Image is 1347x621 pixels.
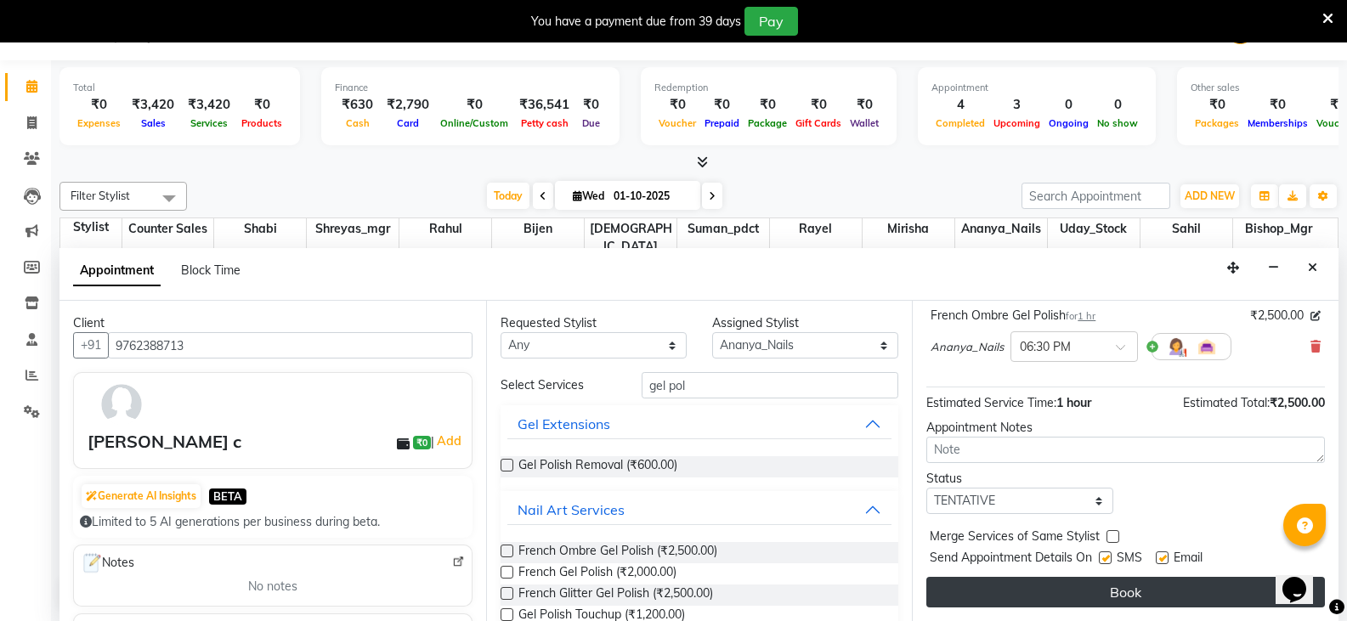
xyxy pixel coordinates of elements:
div: ₹0 [237,95,286,115]
span: French Gel Polish (₹2,000.00) [518,563,676,584]
div: [PERSON_NAME] c [88,429,241,454]
div: ₹0 [791,95,846,115]
span: Send Appointment Details On [930,549,1092,570]
div: ₹36,541 [512,95,576,115]
span: SMS [1117,549,1142,570]
span: Package [744,117,791,129]
div: Total [73,81,286,95]
span: Shabi [214,218,306,240]
span: ₹2,500.00 [1250,307,1304,325]
span: Today [487,183,529,209]
span: Mirisha [863,218,954,240]
span: Suman_pdct [677,218,769,240]
button: ADD NEW [1180,184,1239,208]
span: Sahil [1140,218,1232,240]
span: Card [393,117,423,129]
i: Edit price [1310,311,1321,321]
span: rahul [399,218,491,240]
div: French Ombre Gel Polish [931,307,1095,325]
button: Gel Extensions [507,409,892,439]
span: Services [186,117,232,129]
span: Wallet [846,117,883,129]
div: ₹3,420 [125,95,181,115]
div: ₹0 [700,95,744,115]
a: Add [434,431,464,451]
input: Search by Name/Mobile/Email/Code [108,332,473,358]
span: Packages [1191,117,1243,129]
span: [DEMOGRAPHIC_DATA] [585,218,676,257]
div: ₹0 [654,95,700,115]
div: Appointment Notes [926,419,1325,437]
span: Products [237,117,286,129]
button: Pay [744,7,798,36]
div: Finance [335,81,606,95]
small: for [1066,310,1095,322]
span: Appointment [73,256,161,286]
div: ₹0 [846,95,883,115]
input: 2025-10-01 [608,183,693,209]
button: Generate AI Insights [82,484,201,508]
button: Nail Art Services [507,494,892,525]
div: Appointment [931,81,1142,95]
div: Redemption [654,81,883,95]
div: Stylist [60,218,122,236]
div: Select Services [488,376,629,394]
div: Assigned Stylist [712,314,898,332]
span: Bijen [492,218,584,240]
div: Limited to 5 AI generations per business during beta. [80,513,466,531]
span: Block Time [181,263,241,278]
img: Interior.png [1197,336,1217,357]
button: +91 [73,332,109,358]
div: Client [73,314,473,332]
span: ₹0 [413,436,431,449]
div: ₹3,420 [181,95,237,115]
div: ₹2,790 [380,95,436,115]
span: Gel Polish Removal (₹600.00) [518,456,677,477]
span: ADD NEW [1185,189,1235,202]
span: | [431,431,464,451]
div: ₹630 [335,95,380,115]
span: No show [1093,117,1142,129]
div: ₹0 [1191,95,1243,115]
span: Uday_Stock [1048,218,1140,240]
span: Estimated Service Time: [926,395,1056,410]
span: Sales [137,117,170,129]
span: Wed [569,189,608,202]
iframe: chat widget [1276,553,1330,604]
span: Notes [81,552,134,574]
div: Nail Art Services [518,500,625,520]
span: Ananya_Nails [955,218,1047,240]
span: Email [1174,549,1203,570]
div: ₹0 [436,95,512,115]
div: You have a payment due from 39 days [531,13,741,31]
span: French Ombre Gel Polish (₹2,500.00) [518,542,717,563]
img: Hairdresser.png [1166,336,1186,357]
div: Status [926,470,1112,488]
span: Online/Custom [436,117,512,129]
input: Search by service name [642,372,898,398]
span: Bishop_Mgr [1233,218,1325,240]
div: ₹0 [1243,95,1312,115]
span: Due [578,117,604,129]
span: Ananya_Nails [931,339,1004,356]
span: Memberships [1243,117,1312,129]
button: Book [926,577,1325,607]
div: Gel Extensions [518,414,610,434]
span: Counter Sales [122,218,214,240]
div: 0 [1044,95,1093,115]
span: Petty cash [517,117,573,129]
span: Estimated Total: [1183,395,1270,410]
div: Requested Stylist [501,314,687,332]
span: Ongoing [1044,117,1093,129]
img: avatar [97,380,146,429]
span: Shreyas_mgr [307,218,399,240]
div: 4 [931,95,989,115]
input: Search Appointment [1022,183,1170,209]
span: 1 hr [1078,310,1095,322]
span: Expenses [73,117,125,129]
span: Prepaid [700,117,744,129]
span: Completed [931,117,989,129]
span: Filter Stylist [71,189,130,202]
span: Upcoming [989,117,1044,129]
div: 3 [989,95,1044,115]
